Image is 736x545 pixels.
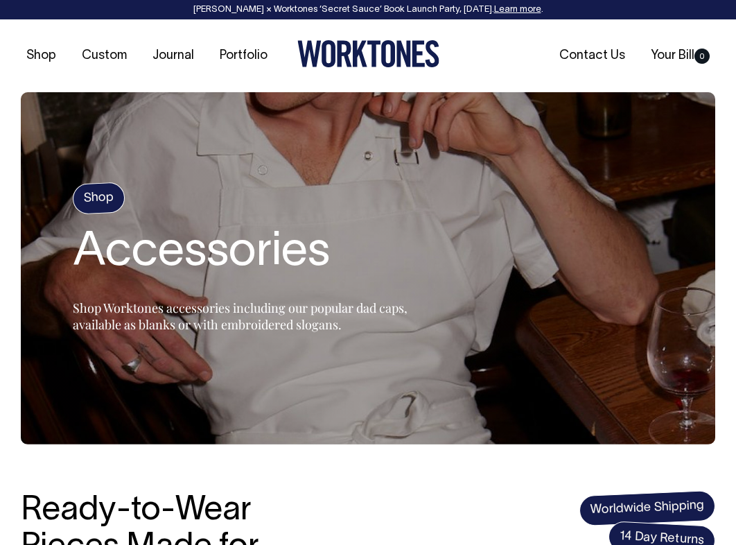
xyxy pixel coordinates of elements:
a: Contact Us [554,44,631,67]
a: Portfolio [214,44,273,67]
span: Shop Worktones accessories including our popular dad caps, available as blanks or with embroidere... [73,300,408,333]
a: Your Bill0 [645,44,715,67]
span: 0 [694,49,710,64]
a: Journal [147,44,200,67]
div: [PERSON_NAME] × Worktones ‘Secret Sauce’ Book Launch Party, [DATE]. . [14,5,722,15]
a: Learn more [494,6,541,14]
h1: Accessories [73,227,419,279]
a: Shop [21,44,62,67]
a: Custom [76,44,132,67]
span: Worldwide Shipping [579,490,716,526]
h4: Shop [72,182,125,214]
